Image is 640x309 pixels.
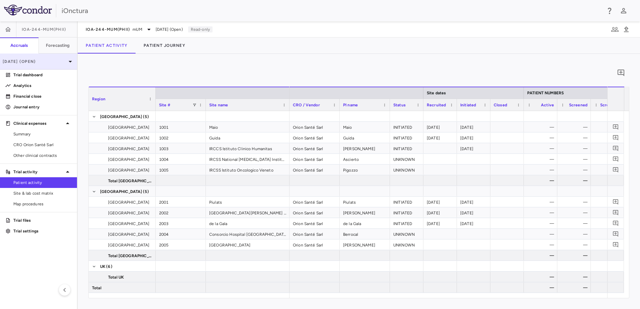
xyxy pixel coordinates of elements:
div: — [530,197,554,207]
div: INITIATED [390,218,423,228]
button: Add comment [611,122,620,131]
svg: Add comment [613,231,619,237]
div: [DATE] [457,132,490,143]
div: de la Gala [206,218,290,228]
div: 1004 [156,154,206,164]
div: — [530,218,554,229]
button: Add comment [611,208,620,217]
button: Add comment [611,144,620,153]
div: — [563,229,587,239]
button: Add comment [615,67,627,79]
div: Orion Santé Sarl [290,207,340,218]
div: — [597,197,621,207]
div: — [530,250,554,261]
div: — [563,282,587,293]
img: logo-full-SnFGN8VE.png [4,5,52,15]
div: — [597,239,621,250]
div: — [597,132,621,143]
div: [PERSON_NAME] [340,207,390,218]
svg: Add comment [613,199,619,205]
div: Orion Santé Sarl [290,165,340,175]
span: IOA-244-mUM(PhII) [86,27,130,32]
span: Map procedures [13,201,72,207]
div: [GEOGRAPHIC_DATA][PERSON_NAME] - CHUS [206,207,290,218]
p: Financial close [13,93,72,99]
div: [DATE] [423,122,457,132]
div: UNKNOWN [390,239,423,250]
div: 2004 [156,229,206,239]
span: Total [92,283,101,293]
div: [PERSON_NAME] [340,143,390,153]
span: CRO / Vendor [293,103,320,107]
button: Add comment [611,240,620,249]
div: 2001 [156,197,206,207]
div: iOnctura [62,6,601,16]
svg: Add comment [613,156,619,162]
div: — [563,165,587,175]
span: Site dates [427,91,446,95]
div: — [530,207,554,218]
span: Status [393,103,406,107]
span: Patient activity [13,180,72,186]
div: [DATE] [457,207,490,218]
span: [GEOGRAPHIC_DATA] [108,197,150,208]
div: — [597,282,621,293]
span: [DATE] (Open) [156,26,183,32]
button: Add comment [611,197,620,206]
div: Maio [340,122,390,132]
svg: Add comment [613,220,619,226]
span: Site name [209,103,228,107]
div: Orion Santé Sarl [290,239,340,250]
div: — [563,272,587,282]
svg: Add comment [613,134,619,141]
span: Recruited [427,103,446,107]
div: — [597,122,621,132]
div: — [597,229,621,239]
button: Add comment [611,165,620,174]
div: 1002 [156,132,206,143]
div: IRCSS Istituto Oncologico Veneto [206,165,290,175]
span: Total UK [108,272,124,283]
div: Piulats [206,197,290,207]
span: [GEOGRAPHIC_DATA] [108,122,150,133]
p: Trial settings [13,228,72,234]
span: Screen-failed [600,103,621,107]
span: [GEOGRAPHIC_DATA] [108,143,150,154]
div: — [597,207,621,218]
div: — [530,272,554,282]
div: — [530,175,554,186]
div: Orion Santé Sarl [290,122,340,132]
div: — [530,165,554,175]
span: Screened [569,103,587,107]
svg: Add comment [613,241,619,248]
div: Maio [206,122,290,132]
div: Orion Santé Sarl [290,197,340,207]
p: Trial activity [13,169,64,175]
div: [GEOGRAPHIC_DATA] [206,239,290,250]
span: Summary [13,131,72,137]
span: Other clinical contracts [13,152,72,159]
svg: Add comment [613,145,619,151]
span: UK [100,261,105,272]
div: — [530,132,554,143]
button: Add comment [611,154,620,164]
button: Patient Activity [78,37,136,54]
div: Piulats [340,197,390,207]
span: Closed [494,103,507,107]
span: [GEOGRAPHIC_DATA] [108,154,150,165]
div: [PERSON_NAME] [340,239,390,250]
div: INITIATED [390,197,423,207]
span: (5) [143,186,149,197]
div: — [563,132,587,143]
div: INITIATED [390,207,423,218]
div: — [563,175,587,186]
div: Consorcio Hospital [GEOGRAPHIC_DATA][PERSON_NAME] - [GEOGRAPHIC_DATA] [206,229,290,239]
div: — [563,154,587,165]
div: — [530,143,554,154]
span: PI name [343,103,358,107]
span: Site & lab cost matrix [13,190,72,196]
div: — [530,239,554,250]
div: [DATE] [423,132,457,143]
p: Analytics [13,83,72,89]
p: [DATE] (Open) [3,59,66,65]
